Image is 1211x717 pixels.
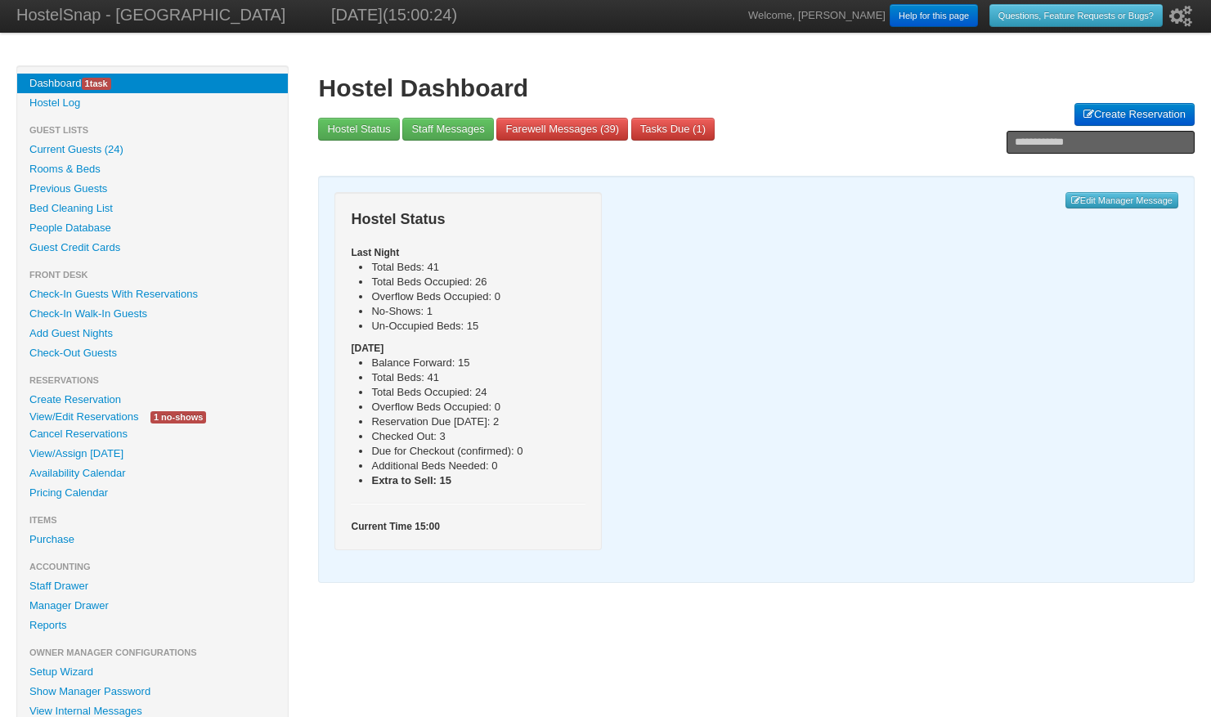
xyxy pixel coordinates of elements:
[17,464,288,483] a: Availability Calendar
[351,519,585,534] h5: Current Time 15:00
[17,159,288,179] a: Rooms & Beds
[17,179,288,199] a: Previous Guests
[890,4,978,27] a: Help for this page
[17,510,288,530] li: Items
[17,74,288,93] a: Dashboard1task
[17,199,288,218] a: Bed Cleaning List
[17,444,288,464] a: View/Assign [DATE]
[85,78,90,88] span: 1
[603,123,615,135] span: 39
[17,596,288,616] a: Manager Drawer
[1065,192,1178,208] a: Edit Manager Message
[1169,6,1192,27] i: Setup Wizard
[17,557,288,576] li: Accounting
[371,260,585,275] li: Total Beds: 41
[371,356,585,370] li: Balance Forward: 15
[371,429,585,444] li: Checked Out: 3
[371,444,585,459] li: Due for Checkout (confirmed): 0
[17,370,288,390] li: Reservations
[371,319,585,334] li: Un-Occupied Beds: 15
[496,118,628,141] a: Farewell Messages (39)
[383,6,457,24] span: (15:00:24)
[17,662,288,682] a: Setup Wizard
[17,304,288,324] a: Check-In Walk-In Guests
[371,400,585,415] li: Overflow Beds Occupied: 0
[17,643,288,662] li: Owner Manager Configurations
[371,304,585,319] li: No-Shows: 1
[318,74,1195,103] h1: Hostel Dashboard
[17,120,288,140] li: Guest Lists
[17,140,288,159] a: Current Guests (24)
[17,285,288,304] a: Check-In Guests With Reservations
[1074,103,1195,126] a: Create Reservation
[631,118,715,141] a: Tasks Due (1)
[351,341,585,356] h5: [DATE]
[371,370,585,385] li: Total Beds: 41
[82,78,111,90] span: task
[17,616,288,635] a: Reports
[17,265,288,285] li: Front Desk
[17,408,150,425] a: View/Edit Reservations
[17,530,288,549] a: Purchase
[371,459,585,473] li: Additional Beds Needed: 0
[318,118,399,141] a: Hostel Status
[696,123,702,135] span: 1
[138,408,218,425] a: 1 no-shows
[17,343,288,363] a: Check-Out Guests
[17,324,288,343] a: Add Guest Nights
[150,411,206,423] span: 1 no-shows
[371,385,585,400] li: Total Beds Occupied: 24
[17,218,288,238] a: People Database
[351,245,585,260] h5: Last Night
[371,289,585,304] li: Overflow Beds Occupied: 0
[17,238,288,258] a: Guest Credit Cards
[402,118,493,141] a: Staff Messages
[989,4,1163,27] a: Questions, Feature Requests or Bugs?
[371,474,451,486] b: Extra to Sell: 15
[17,682,288,701] a: Show Manager Password
[17,576,288,596] a: Staff Drawer
[351,208,585,231] h3: Hostel Status
[17,390,288,410] a: Create Reservation
[371,415,585,429] li: Reservation Due [DATE]: 2
[17,93,288,113] a: Hostel Log
[371,275,585,289] li: Total Beds Occupied: 26
[17,483,288,503] a: Pricing Calendar
[17,424,288,444] a: Cancel Reservations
